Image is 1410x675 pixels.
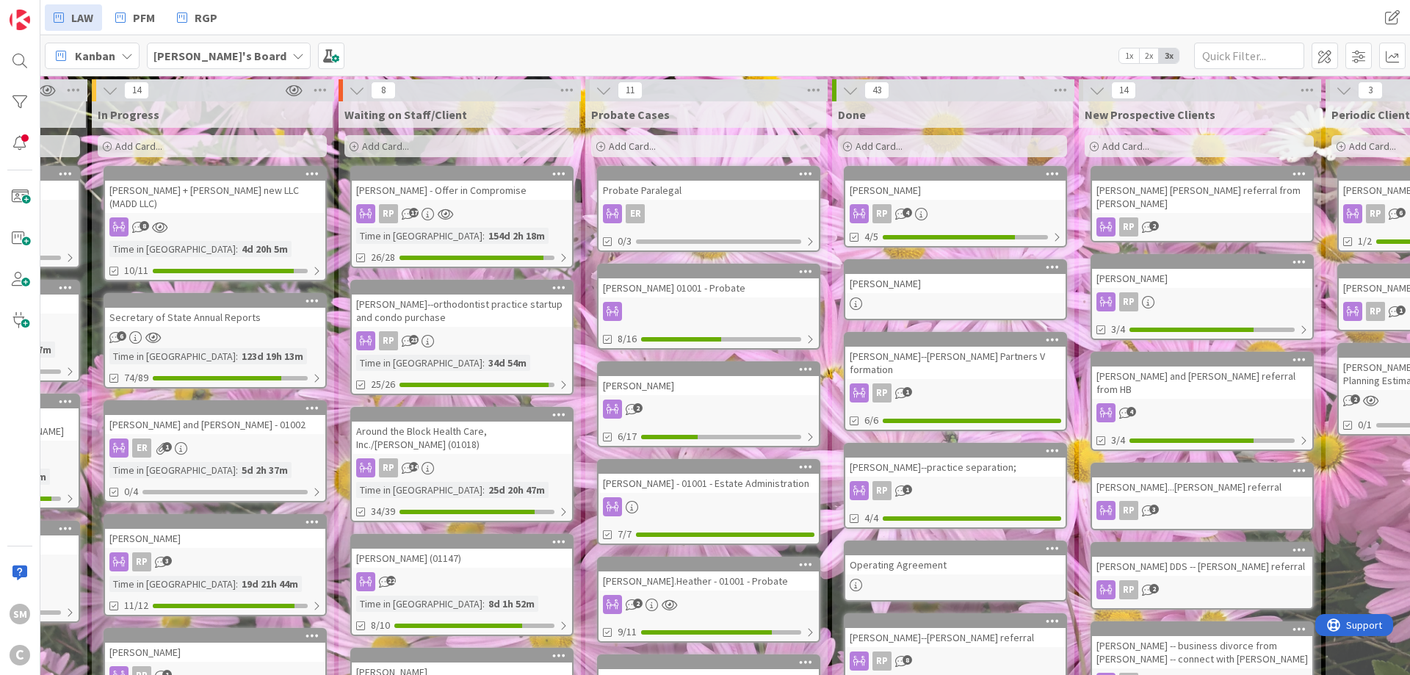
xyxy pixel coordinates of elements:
div: RP [872,383,892,403]
div: 8d 1h 52m [485,596,538,612]
div: RP [1119,501,1138,520]
span: 17 [409,208,419,217]
a: PFM [106,4,164,31]
span: PFM [133,9,155,26]
span: Add Card... [856,140,903,153]
div: 154d 2h 18m [485,228,549,244]
div: RP [1092,580,1312,599]
div: [PERSON_NAME] 01001 - Probate [599,278,819,297]
div: [PERSON_NAME] [845,167,1066,200]
div: Time in [GEOGRAPHIC_DATA] [356,596,482,612]
span: 3/4 [1111,433,1125,448]
span: Add Card... [1102,140,1149,153]
span: 3x [1159,48,1179,63]
div: Time in [GEOGRAPHIC_DATA] [356,355,482,371]
div: 19d 21h 44m [238,576,302,592]
span: 3/4 [1111,322,1125,337]
div: [PERSON_NAME]...[PERSON_NAME] referral [1092,464,1312,497]
a: LAW [45,4,102,31]
div: [PERSON_NAME]...[PERSON_NAME] referral [1092,477,1312,497]
span: 25/26 [371,377,395,392]
b: [PERSON_NAME]'s Board [153,48,286,63]
span: Probate Cases [591,107,670,122]
span: 7/7 [618,527,632,542]
div: [PERSON_NAME] and [PERSON_NAME] - 01002 [105,402,325,434]
span: : [482,228,485,244]
span: 1x [1119,48,1139,63]
span: 43 [864,82,889,99]
span: 1 [903,387,912,397]
div: RP [379,458,398,477]
span: 11 [618,82,643,99]
span: Add Card... [362,140,409,153]
span: 1/2 [1358,234,1372,249]
span: : [236,576,238,592]
span: 4/5 [864,229,878,245]
div: [PERSON_NAME]--[PERSON_NAME] referral [845,615,1066,647]
div: [PERSON_NAME]--[PERSON_NAME] referral [845,628,1066,647]
div: RP [105,552,325,571]
span: 0/1 [1358,417,1372,433]
span: 2 [633,403,643,413]
div: Probate Paralegal [599,167,819,200]
span: 2x [1139,48,1159,63]
span: 34 [409,462,419,472]
div: [PERSON_NAME] - 01001 - Estate Administration [599,461,819,493]
div: [PERSON_NAME]--[PERSON_NAME] Partners V formation [845,333,1066,379]
span: 9/11 [618,624,637,640]
div: [PERSON_NAME].Heather - 01001 - Probate [599,571,819,591]
span: Add Card... [609,140,656,153]
div: [PERSON_NAME] [105,516,325,548]
div: Time in [GEOGRAPHIC_DATA] [109,348,236,364]
div: 34d 54m [485,355,530,371]
div: Time in [GEOGRAPHIC_DATA] [109,576,236,592]
div: [PERSON_NAME] -- business divorce from [PERSON_NAME] -- connect with [PERSON_NAME] [1092,636,1312,668]
div: Around the Block Health Care, Inc./[PERSON_NAME] (01018) [352,422,572,454]
span: 8 [371,82,396,99]
div: RP [845,651,1066,671]
div: Time in [GEOGRAPHIC_DATA] [356,228,482,244]
span: In Progress [98,107,159,122]
span: 14 [1111,82,1136,99]
div: [PERSON_NAME] - 01001 - Estate Administration [599,474,819,493]
span: New Prospective Clients [1085,107,1215,122]
div: RP [352,458,572,477]
div: RP [352,331,572,350]
div: [PERSON_NAME]--orthodontist practice startup and condo purchase [352,281,572,327]
span: 8 [903,655,912,665]
div: [PERSON_NAME]--orthodontist practice startup and condo purchase [352,295,572,327]
span: 26/28 [371,250,395,265]
span: 1 [1396,306,1406,315]
div: [PERSON_NAME]--practice separation; [845,458,1066,477]
span: : [236,348,238,364]
span: 11/12 [124,598,148,613]
div: RP [1119,292,1138,311]
span: : [482,482,485,498]
span: 2 [1149,584,1159,593]
div: Around the Block Health Care, Inc./[PERSON_NAME] (01018) [352,408,572,454]
span: 34/39 [371,504,395,519]
span: 1 [162,442,172,452]
span: LAW [71,9,93,26]
span: 6 [117,331,126,341]
div: [PERSON_NAME] (01147) [352,535,572,568]
span: 6/17 [618,429,637,444]
span: 6 [1396,208,1406,217]
div: RP [1092,501,1312,520]
div: [PERSON_NAME]--[PERSON_NAME] Partners V formation [845,347,1066,379]
div: RP [1366,302,1385,321]
span: 4 [903,208,912,217]
span: Waiting on Staff/Client [344,107,467,122]
div: [PERSON_NAME].Heather - 01001 - Probate [599,558,819,591]
div: ER [132,438,151,458]
div: [PERSON_NAME] - Offer in Compromise [352,181,572,200]
span: : [236,462,238,478]
a: RGP [168,4,226,31]
div: RP [845,481,1066,500]
div: [PERSON_NAME] [PERSON_NAME] referral from [PERSON_NAME] [1092,167,1312,213]
span: 6/6 [864,413,878,428]
div: 4d 20h 5m [238,241,292,257]
span: 2 [1149,221,1159,231]
div: [PERSON_NAME] DDS -- [PERSON_NAME] referral [1092,557,1312,576]
div: ER [626,204,645,223]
